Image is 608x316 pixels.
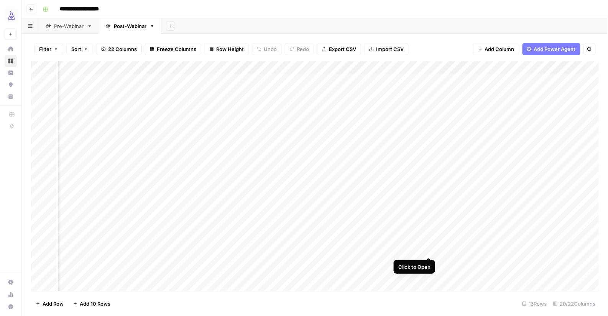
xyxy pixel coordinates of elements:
button: 22 Columns [96,43,142,55]
button: Add Row [31,298,68,310]
button: Undo [252,43,282,55]
button: Redo [285,43,314,55]
span: Row Height [216,45,244,53]
span: Import CSV [376,45,404,53]
a: Usage [5,288,17,301]
button: Add 10 Rows [68,298,115,310]
a: Browse [5,55,17,67]
div: 16 Rows [519,298,550,310]
button: Export CSV [317,43,361,55]
button: Add Power Agent [523,43,580,55]
span: Export CSV [329,45,356,53]
a: Opportunities [5,79,17,91]
a: Pre-Webinar [39,18,99,34]
img: AirOps Growth Logo [5,9,18,23]
span: Add Column [485,45,514,53]
button: Row Height [204,43,249,55]
div: 20/22 Columns [550,298,599,310]
a: Your Data [5,91,17,103]
div: Pre-Webinar [54,22,84,30]
span: Add 10 Rows [80,300,110,308]
div: Click to Open [398,263,431,271]
button: Add Column [473,43,519,55]
span: Freeze Columns [157,45,196,53]
button: Help + Support [5,301,17,313]
a: Home [5,43,17,55]
div: Post-Webinar [114,22,146,30]
span: Add Power Agent [534,45,576,53]
span: Undo [264,45,277,53]
span: 22 Columns [108,45,137,53]
span: Redo [297,45,309,53]
button: Sort [66,43,93,55]
a: Post-Webinar [99,18,161,34]
a: Insights [5,67,17,79]
a: Settings [5,276,17,288]
button: Freeze Columns [145,43,201,55]
span: Add Row [43,300,64,308]
span: Sort [71,45,81,53]
button: Workspace: AirOps Growth [5,6,17,25]
span: Filter [39,45,51,53]
button: Filter [34,43,63,55]
button: Import CSV [364,43,409,55]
